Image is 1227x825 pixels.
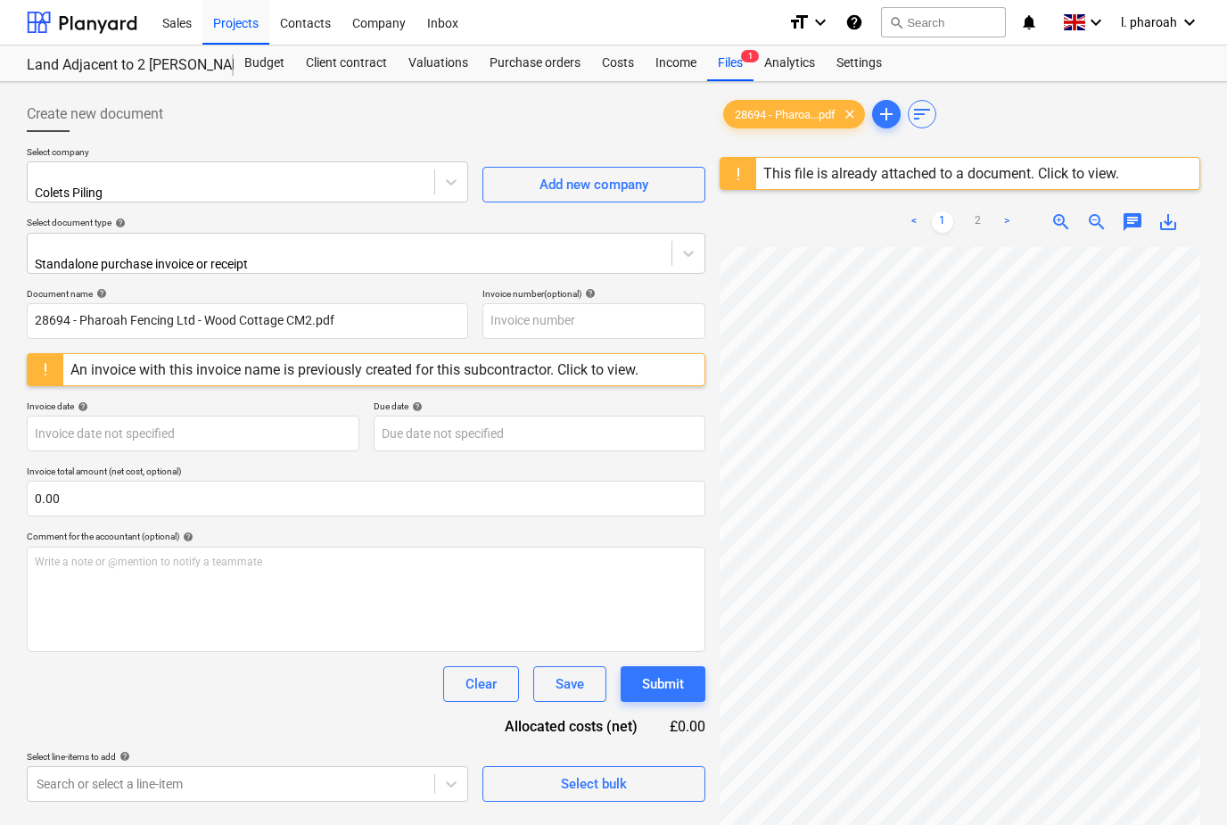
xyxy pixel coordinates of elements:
[903,211,925,233] a: Previous page
[479,45,591,81] a: Purchase orders
[27,56,212,75] div: Land Adjacent to 2 [PERSON_NAME] Cottage
[1085,12,1107,33] i: keyboard_arrow_down
[27,751,468,763] div: Select line-items to add
[666,716,705,737] div: £0.00
[707,45,753,81] div: Files
[482,288,705,300] div: Invoice number (optional)
[788,12,810,33] i: format_size
[27,531,705,542] div: Comment for the accountant (optional)
[474,716,666,737] div: Allocated costs (net)
[27,103,163,125] span: Create new document
[1121,15,1177,29] span: l. pharoah
[556,672,584,696] div: Save
[561,772,627,796] div: Select bulk
[408,401,423,412] span: help
[1020,12,1038,33] i: notifications
[741,50,759,62] span: 1
[27,416,359,451] input: Invoice date not specified
[591,45,645,81] a: Costs
[374,416,706,451] input: Due date not specified
[111,218,126,228] span: help
[763,165,1119,182] div: This file is already attached to a document. Click to view.
[295,45,398,81] a: Client contract
[93,288,107,299] span: help
[1157,211,1179,233] span: save_alt
[876,103,897,125] span: add
[581,288,596,299] span: help
[911,103,933,125] span: sort
[374,400,706,412] div: Due date
[753,45,826,81] a: Analytics
[889,15,903,29] span: search
[482,303,705,339] input: Invoice number
[116,751,130,762] span: help
[826,45,893,81] a: Settings
[932,211,953,233] a: Page 1 is your current page
[74,401,88,412] span: help
[1050,211,1072,233] span: zoom_in
[539,173,648,196] div: Add new company
[724,108,846,121] span: 28694 - Pharoa...pdf
[1122,211,1143,233] span: chat
[810,12,831,33] i: keyboard_arrow_down
[723,100,865,128] div: 28694 - Pharoa...pdf
[1086,211,1108,233] span: zoom_out
[621,666,705,702] button: Submit
[1179,12,1200,33] i: keyboard_arrow_down
[645,45,707,81] a: Income
[179,532,194,542] span: help
[27,303,468,339] input: Document name
[398,45,479,81] a: Valuations
[707,45,753,81] a: Files1
[845,12,863,33] i: Knowledge base
[27,217,705,228] div: Select document type
[482,167,705,202] button: Add new company
[27,400,359,412] div: Invoice date
[482,766,705,802] button: Select bulk
[35,186,265,200] div: Colets Piling
[839,103,861,125] span: clear
[465,672,497,696] div: Clear
[968,211,989,233] a: Page 2
[533,666,606,702] button: Save
[27,481,705,516] input: Invoice total amount (net cost, optional)
[27,146,468,161] p: Select company
[70,361,638,378] div: An invoice with this invoice name is previously created for this subcontractor. Click to view.
[642,672,684,696] div: Submit
[996,211,1017,233] a: Next page
[27,288,468,300] div: Document name
[35,257,457,271] div: Standalone purchase invoice or receipt
[443,666,519,702] button: Clear
[27,466,705,481] p: Invoice total amount (net cost, optional)
[234,45,295,81] a: Budget
[881,7,1006,37] button: Search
